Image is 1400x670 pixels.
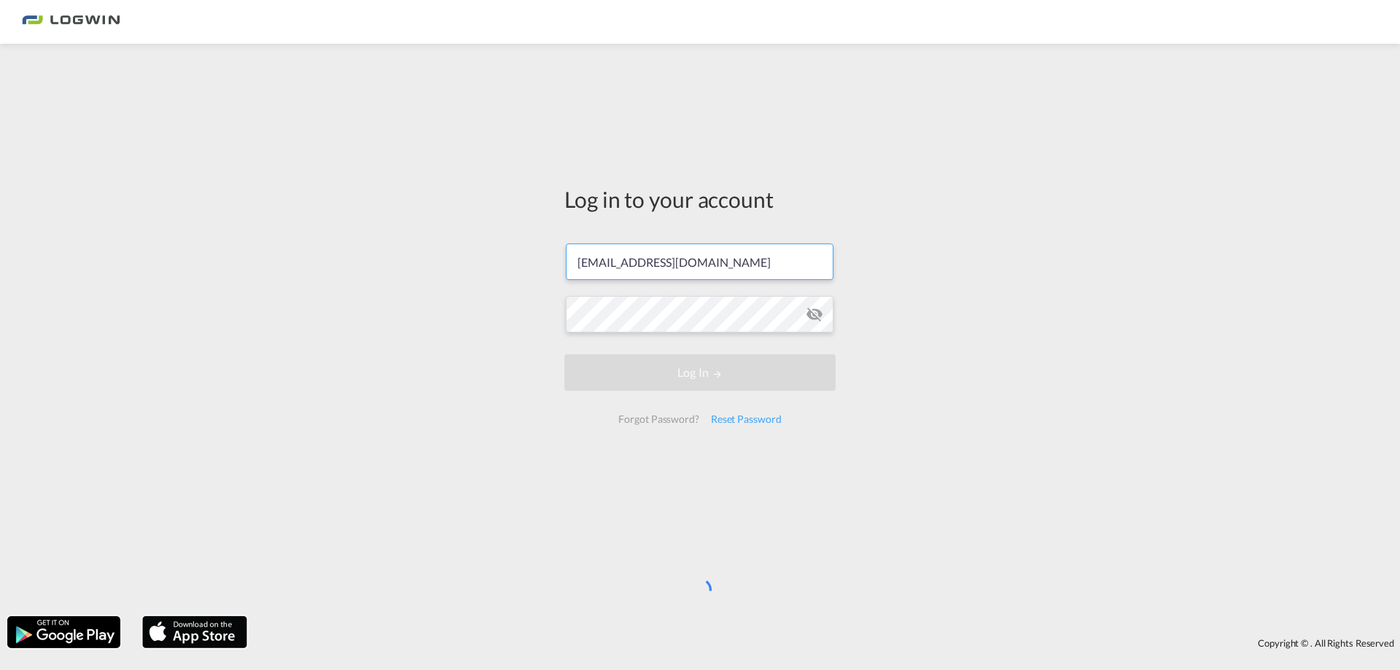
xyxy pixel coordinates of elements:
md-icon: icon-eye-off [806,305,823,323]
button: LOGIN [564,354,836,391]
div: Log in to your account [564,184,836,214]
div: Copyright © . All Rights Reserved [254,631,1400,655]
input: Enter email/phone number [566,244,833,280]
img: bc73a0e0d8c111efacd525e4c8ad7d32.png [22,6,120,39]
img: google.png [6,615,122,650]
div: Forgot Password? [612,406,704,432]
div: Reset Password [705,406,787,432]
img: apple.png [141,615,249,650]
